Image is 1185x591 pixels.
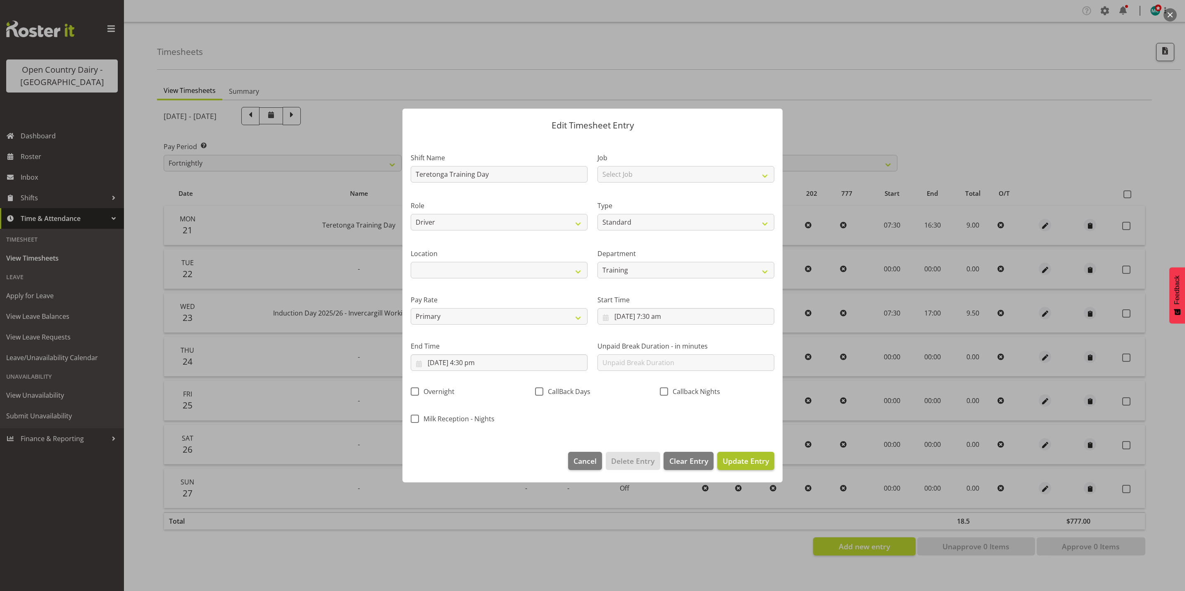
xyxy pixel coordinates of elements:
label: End Time [411,341,588,351]
button: Cancel [568,452,602,470]
p: Edit Timesheet Entry [411,121,774,130]
span: Feedback [1173,275,1181,304]
label: Job [597,153,774,163]
span: CallBack Days [543,387,590,396]
label: Type [597,201,774,211]
label: Start Time [597,295,774,305]
button: Delete Entry [606,452,660,470]
label: Department [597,249,774,259]
button: Update Entry [717,452,774,470]
label: Pay Rate [411,295,588,305]
label: Location [411,249,588,259]
input: Click to select... [597,308,774,325]
input: Click to select... [411,354,588,371]
span: Callback Nights [668,387,720,396]
span: Overnight [419,387,454,396]
label: Shift Name [411,153,588,163]
span: Milk Reception - Nights [419,415,495,423]
input: Shift Name [411,166,588,183]
button: Feedback - Show survey [1169,267,1185,323]
span: Delete Entry [611,456,654,466]
label: Unpaid Break Duration - in minutes [597,341,774,351]
span: Update Entry [723,456,769,466]
input: Unpaid Break Duration [597,354,774,371]
span: Clear Entry [669,456,708,466]
button: Clear Entry [664,452,713,470]
span: Cancel [573,456,597,466]
label: Role [411,201,588,211]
